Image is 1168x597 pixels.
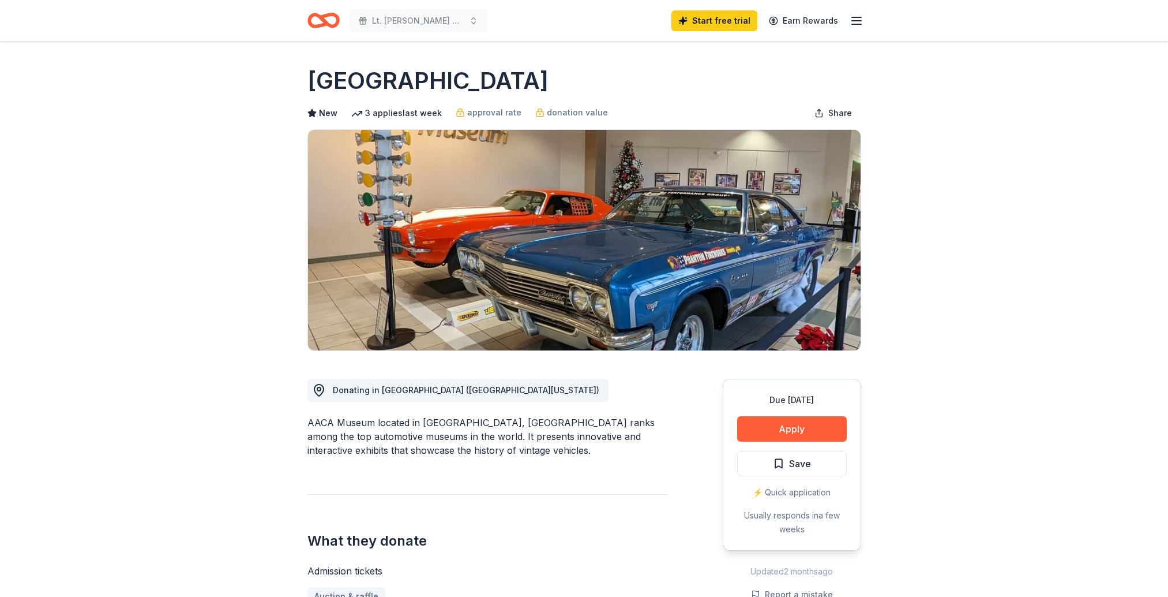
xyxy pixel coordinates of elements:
[308,130,861,350] img: Image for AACA Museum
[351,106,442,120] div: 3 applies last week
[737,393,847,407] div: Due [DATE]
[737,416,847,442] button: Apply
[535,106,608,120] a: donation value
[307,416,667,457] div: AACA Museum located in [GEOGRAPHIC_DATA], [GEOGRAPHIC_DATA] ranks among the top automotive museum...
[547,106,608,120] span: donation value
[737,486,847,499] div: ⚡️ Quick application
[456,106,521,120] a: approval rate
[319,106,337,120] span: New
[349,9,487,32] button: Lt. [PERSON_NAME] Memorial Ironman Shoot
[805,102,861,125] button: Share
[333,385,599,395] span: Donating in [GEOGRAPHIC_DATA] ([GEOGRAPHIC_DATA][US_STATE])
[307,65,549,97] h1: [GEOGRAPHIC_DATA]
[307,532,667,550] h2: What they donate
[723,565,861,579] div: Updated 2 months ago
[828,106,852,120] span: Share
[789,456,811,471] span: Save
[372,14,464,28] span: Lt. [PERSON_NAME] Memorial Ironman Shoot
[762,10,845,31] a: Earn Rewards
[307,7,340,34] a: Home
[467,106,521,120] span: approval rate
[737,509,847,536] div: Usually responds in a few weeks
[307,564,667,578] div: Admission tickets
[671,10,757,31] a: Start free trial
[737,451,847,476] button: Save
